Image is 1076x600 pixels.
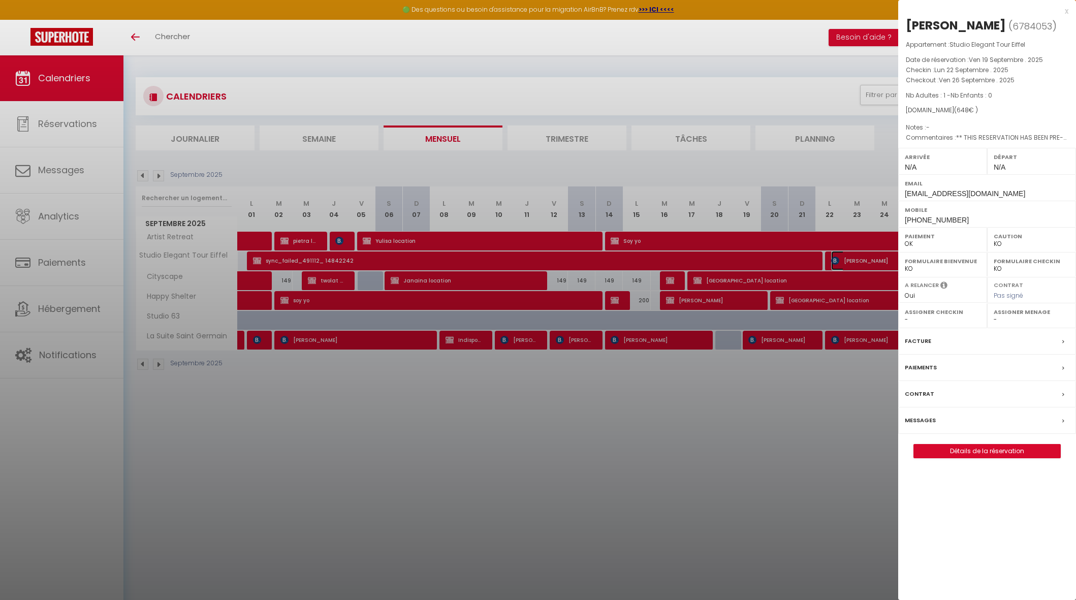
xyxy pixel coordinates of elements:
[905,307,980,317] label: Assigner Checkin
[905,190,1025,198] span: [EMAIL_ADDRESS][DOMAIN_NAME]
[994,291,1023,300] span: Pas signé
[994,307,1069,317] label: Assigner Menage
[906,17,1006,34] div: [PERSON_NAME]
[906,122,1068,133] p: Notes :
[905,362,937,373] label: Paiements
[905,281,939,290] label: A relancer
[954,106,978,114] span: ( € )
[906,106,1068,115] div: [DOMAIN_NAME]
[905,389,934,399] label: Contrat
[905,231,980,241] label: Paiement
[994,163,1005,171] span: N/A
[906,75,1068,85] p: Checkout :
[994,231,1069,241] label: Caution
[905,152,980,162] label: Arrivée
[905,336,931,346] label: Facture
[994,152,1069,162] label: Départ
[939,76,1015,84] span: Ven 26 Septembre . 2025
[905,256,980,266] label: Formulaire Bienvenue
[950,40,1025,49] span: Studio Elegant Tour Eiffel
[1012,20,1052,33] span: 6784053
[913,444,1061,458] button: Détails de la réservation
[906,133,1068,143] p: Commentaires :
[906,91,992,100] span: Nb Adultes : 1 -
[940,281,947,292] i: Sélectionner OUI si vous souhaiter envoyer les séquences de messages post-checkout
[905,163,916,171] span: N/A
[914,445,1060,458] a: Détails de la réservation
[969,55,1043,64] span: Ven 19 Septembre . 2025
[905,205,1069,215] label: Mobile
[906,40,1068,50] p: Appartement :
[906,65,1068,75] p: Checkin :
[905,216,969,224] span: [PHONE_NUMBER]
[905,415,936,426] label: Messages
[898,5,1068,17] div: x
[994,256,1069,266] label: Formulaire Checkin
[994,281,1023,288] label: Contrat
[906,55,1068,65] p: Date de réservation :
[905,178,1069,188] label: Email
[951,91,992,100] span: Nb Enfants : 0
[957,106,969,114] span: 648
[1008,19,1057,33] span: ( )
[934,66,1008,74] span: Lun 22 Septembre . 2025
[926,123,930,132] span: -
